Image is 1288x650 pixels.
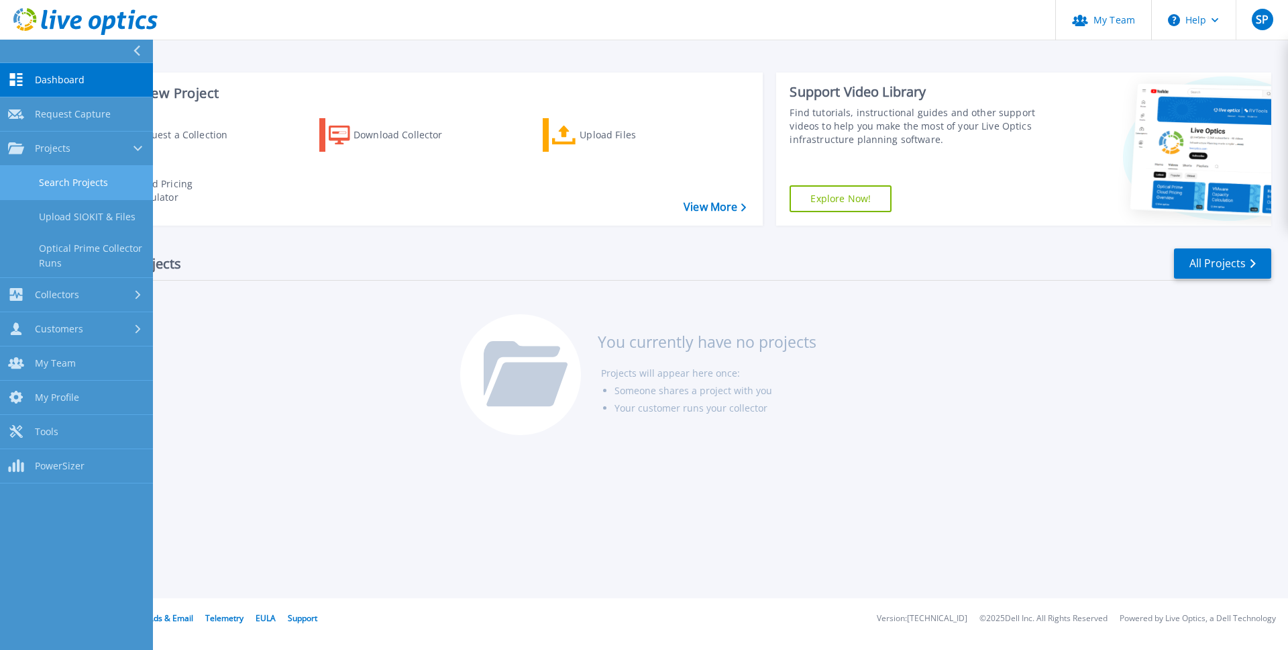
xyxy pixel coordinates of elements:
[288,612,317,624] a: Support
[684,201,746,214] a: View More
[790,185,892,212] a: Explore Now!
[95,86,746,101] h3: Start a New Project
[319,118,469,152] a: Download Collector
[614,400,816,417] li: Your customer runs your collector
[133,122,241,148] div: Request a Collection
[601,365,816,382] li: Projects will appear here once:
[790,106,1042,146] div: Find tutorials, instructional guides and other support videos to help you make the most of your L...
[1174,248,1271,279] a: All Projects
[354,122,461,148] div: Download Collector
[614,382,816,400] li: Someone shares a project with you
[148,612,193,624] a: Ads & Email
[543,118,692,152] a: Upload Files
[580,122,687,148] div: Upload Files
[95,174,245,207] a: Cloud Pricing Calculator
[35,460,85,472] span: PowerSizer
[35,142,70,154] span: Projects
[35,289,79,301] span: Collectors
[1256,14,1269,25] span: SP
[131,177,239,204] div: Cloud Pricing Calculator
[205,612,244,624] a: Telemetry
[256,612,276,624] a: EULA
[95,118,245,152] a: Request a Collection
[979,614,1108,623] li: © 2025 Dell Inc. All Rights Reserved
[1120,614,1276,623] li: Powered by Live Optics, a Dell Technology
[877,614,967,623] li: Version: [TECHNICAL_ID]
[35,74,85,86] span: Dashboard
[598,334,816,349] h3: You currently have no projects
[35,391,79,404] span: My Profile
[790,83,1042,101] div: Support Video Library
[35,357,76,369] span: My Team
[35,108,111,120] span: Request Capture
[35,323,83,335] span: Customers
[35,426,58,438] span: Tools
